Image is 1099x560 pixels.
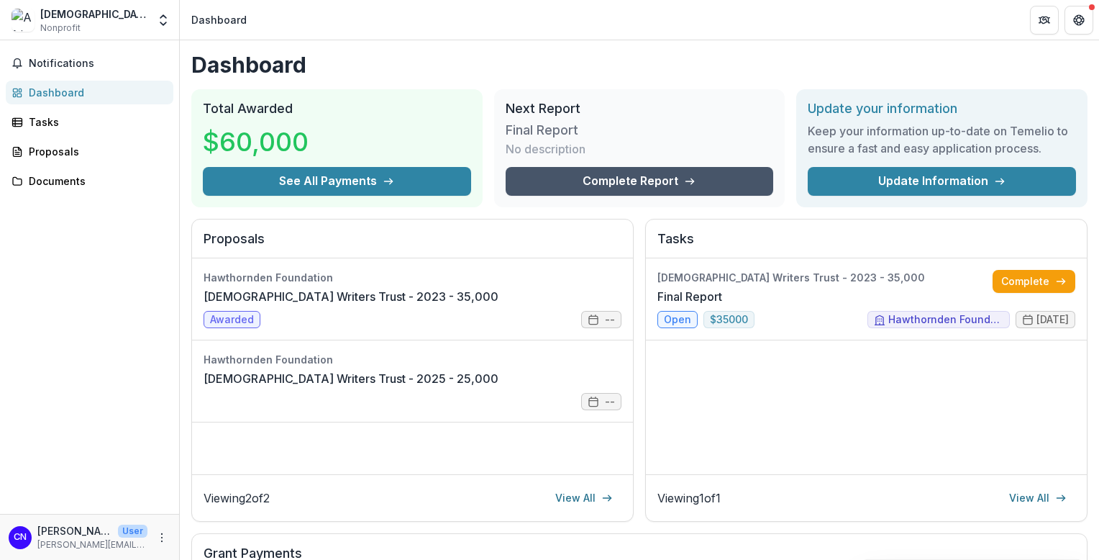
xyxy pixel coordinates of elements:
div: [DEMOGRAPHIC_DATA] Writers Trust [40,6,147,22]
h3: $60,000 [203,122,311,161]
h1: Dashboard [191,52,1087,78]
span: Nonprofit [40,22,81,35]
a: Update Information [808,167,1076,196]
div: Dashboard [191,12,247,27]
span: Notifications [29,58,168,70]
a: Final Report [657,288,722,305]
a: View All [547,487,621,510]
h3: Final Report [506,122,614,138]
div: Documents [29,173,162,189]
a: Documents [6,169,173,193]
h2: Total Awarded [203,101,471,117]
a: Proposals [6,140,173,163]
button: Open entity switcher [153,6,173,35]
a: View All [1000,487,1075,510]
div: Christine Nakagga [14,533,27,542]
img: African Writers Trust [12,9,35,32]
div: Tasks [29,114,162,130]
div: Proposals [29,144,162,159]
a: Tasks [6,110,173,134]
p: Viewing 1 of 1 [657,489,721,507]
h2: Proposals [204,231,621,258]
p: User [118,525,147,538]
button: Get Help [1064,6,1093,35]
a: Complete [993,270,1075,293]
h2: Update your information [808,101,1076,117]
a: [DEMOGRAPHIC_DATA] Writers Trust - 2023 - 35,000 [204,288,498,305]
a: Dashboard [6,81,173,104]
h3: Keep your information up-to-date on Temelio to ensure a fast and easy application process. [808,122,1076,157]
button: More [153,529,170,546]
div: Dashboard [29,85,162,100]
a: [DEMOGRAPHIC_DATA] Writers Trust - 2025 - 25,000 [204,370,498,387]
p: [PERSON_NAME] [37,523,112,538]
nav: breadcrumb [186,9,252,30]
button: Partners [1030,6,1059,35]
p: [PERSON_NAME][EMAIL_ADDRESS][DOMAIN_NAME] [37,538,147,551]
a: Complete Report [506,167,774,196]
button: See All Payments [203,167,471,196]
h2: Next Report [506,101,774,117]
h2: Tasks [657,231,1075,258]
button: Notifications [6,52,173,75]
p: No description [506,140,585,158]
p: Viewing 2 of 2 [204,489,270,507]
